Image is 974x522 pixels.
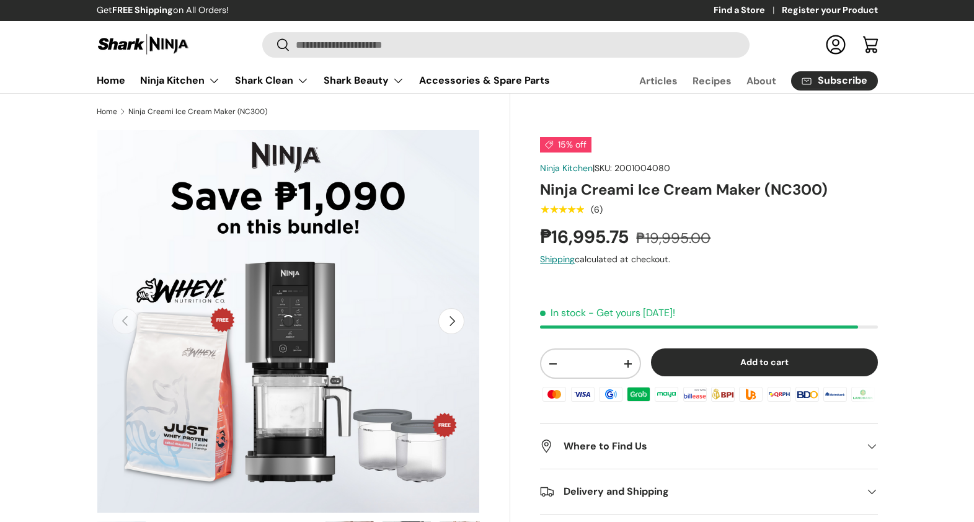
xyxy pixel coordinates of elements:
img: grabpay [625,385,652,404]
a: Home [97,108,117,115]
span: ★★★★★ [540,203,584,216]
summary: Shark Clean [228,68,316,93]
summary: Delivery and Shipping [540,469,877,514]
div: calculated at checkout. [540,253,877,266]
nav: Secondary [609,68,878,93]
a: Find a Store [714,4,782,17]
nav: Breadcrumbs [97,106,511,117]
a: Shark Beauty [324,68,404,93]
summary: Where to Find Us [540,424,877,469]
span: 2001004080 [614,162,670,174]
span: SKU: [595,162,612,174]
span: In stock [540,306,586,319]
img: gcash [597,385,624,404]
img: ubp [737,385,764,404]
a: Shipping [540,254,575,265]
button: Add to cart [651,348,878,376]
summary: Shark Beauty [316,68,412,93]
img: bpi [709,385,737,404]
a: Ninja Kitchen [540,162,593,174]
p: Get on All Orders! [97,4,229,17]
div: 5.0 out of 5.0 stars [540,204,584,215]
img: billease [681,385,709,404]
strong: FREE Shipping [112,4,173,15]
h2: Delivery and Shipping [540,484,857,499]
a: Subscribe [791,71,878,91]
a: About [746,69,776,93]
h2: Where to Find Us [540,439,857,454]
img: master [541,385,568,404]
img: visa [569,385,596,404]
a: Articles [639,69,678,93]
a: Register your Product [782,4,878,17]
s: ₱19,995.00 [636,229,711,247]
a: Recipes [693,69,732,93]
img: bdo [794,385,821,404]
div: (6) [591,205,603,215]
h1: Ninja Creami Ice Cream Maker (NC300) [540,180,877,199]
img: landbank [849,385,877,404]
img: Shark Ninja Philippines [97,32,190,56]
img: qrph [765,385,792,404]
a: Home [97,68,125,92]
summary: Ninja Kitchen [133,68,228,93]
a: Shark Clean [235,68,309,93]
span: 15% off [540,137,591,153]
a: Ninja Creami Ice Cream Maker (NC300) [128,108,267,115]
img: metrobank [821,385,849,404]
nav: Primary [97,68,550,93]
span: | [593,162,670,174]
img: maya [653,385,680,404]
strong: ₱16,995.75 [540,225,632,249]
a: Accessories & Spare Parts [419,68,550,92]
a: Ninja Kitchen [140,68,220,93]
span: Subscribe [818,76,867,86]
p: - Get yours [DATE]! [588,306,675,319]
